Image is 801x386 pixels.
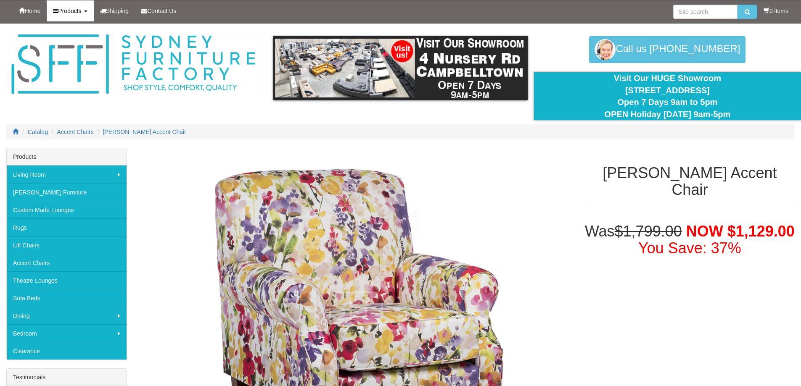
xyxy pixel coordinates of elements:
[7,324,127,342] a: Bedroom
[686,223,795,240] span: NOW $1,129.00
[7,183,127,201] a: [PERSON_NAME] Furniture
[7,32,259,97] img: Sydney Furniture Factory
[7,369,127,386] div: Testimonials
[28,129,48,135] a: Catalog
[7,342,127,360] a: Clearance
[106,8,129,14] span: Shipping
[7,148,127,165] div: Products
[585,223,795,256] h1: Was
[57,129,94,135] a: Accent Chairs
[25,8,40,14] span: Home
[540,72,795,120] div: Visit Our HUGE Showroom [STREET_ADDRESS] Open 7 Days 9am to 5pm OPEN Holiday [DATE] 9am-5pm
[94,0,135,21] a: Shipping
[47,0,93,21] a: Products
[7,236,127,254] a: Lift Chairs
[7,307,127,324] a: Dining
[135,0,182,21] a: Contact Us
[7,254,127,271] a: Accent Chairs
[673,5,738,19] input: Site search
[7,289,127,307] a: Sofa Beds
[7,271,127,289] a: Theatre Lounges
[585,165,795,198] h1: [PERSON_NAME] Accent Chair
[638,239,741,257] font: You Save: 37%
[147,8,176,14] span: Contact Us
[764,7,788,15] li: 0 items
[615,223,682,240] del: $1,799.00
[7,218,127,236] a: Rugs
[103,129,186,135] a: [PERSON_NAME] Accent Chair
[7,201,127,218] a: Custom Made Lounges
[7,165,127,183] a: Living Room
[58,8,81,14] span: Products
[13,0,47,21] a: Home
[273,36,528,100] img: showroom.gif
